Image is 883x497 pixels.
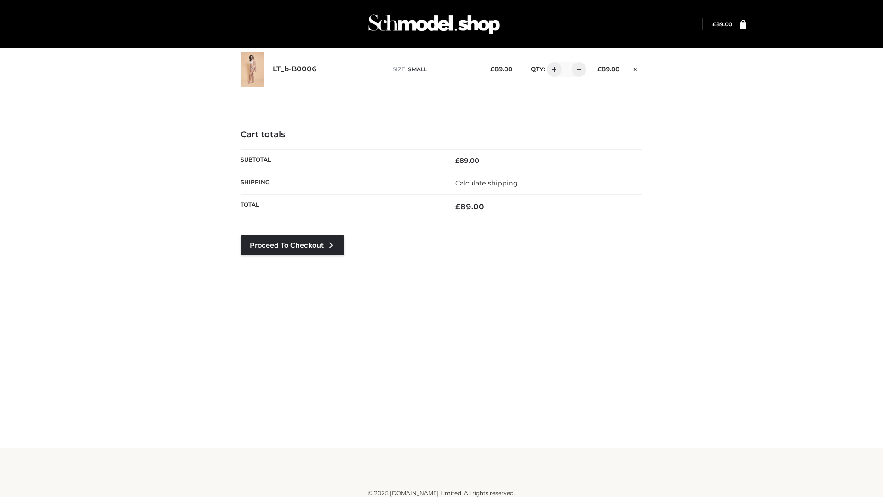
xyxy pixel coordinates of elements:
div: QTY: [522,62,583,77]
th: Subtotal [241,149,441,172]
bdi: 89.00 [455,156,479,165]
bdi: 89.00 [490,65,512,73]
span: £ [455,156,459,165]
span: SMALL [408,66,427,73]
p: size : [393,65,476,74]
th: Shipping [241,172,441,194]
img: Schmodel Admin 964 [365,6,503,42]
span: £ [597,65,602,73]
a: £89.00 [712,21,732,28]
span: £ [490,65,494,73]
span: £ [455,202,460,211]
bdi: 89.00 [597,65,619,73]
bdi: 89.00 [455,202,484,211]
a: Calculate shipping [455,179,518,187]
a: LT_b-B0006 [273,65,317,74]
a: Remove this item [629,62,642,74]
th: Total [241,195,441,219]
bdi: 89.00 [712,21,732,28]
a: Proceed to Checkout [241,235,344,255]
h4: Cart totals [241,130,642,140]
span: £ [712,21,716,28]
